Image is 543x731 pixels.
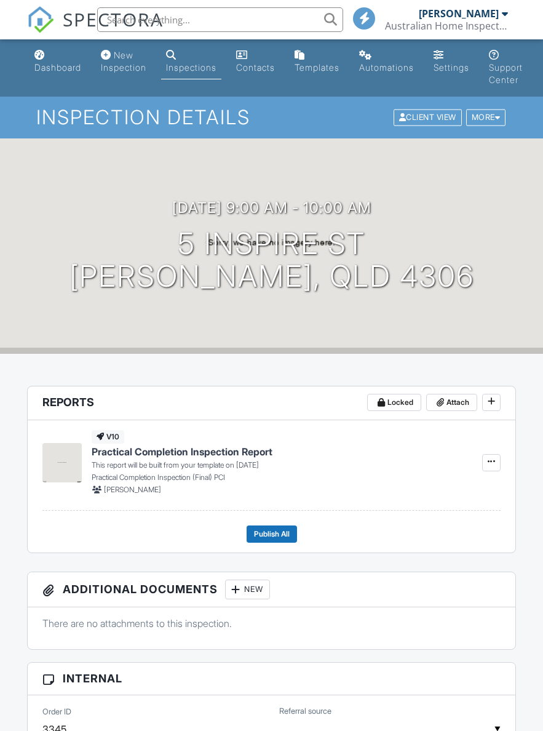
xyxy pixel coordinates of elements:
[359,62,414,73] div: Automations
[290,44,344,79] a: Templates
[236,62,275,73] div: Contacts
[279,706,331,717] label: Referral source
[419,7,499,20] div: [PERSON_NAME]
[354,44,419,79] a: Automations (Basic)
[63,6,164,32] span: SPECTORA
[392,112,465,121] a: Client View
[28,572,515,607] h3: Additional Documents
[295,62,339,73] div: Templates
[172,199,371,216] h3: [DATE] 9:00 am - 10:00 am
[385,20,508,32] div: Australian Home Inspection Services Pty Ltd
[69,228,474,293] h1: 5 Inspire St [PERSON_NAME], QLD 4306
[30,44,86,79] a: Dashboard
[101,50,146,73] div: New Inspection
[484,44,528,92] a: Support Center
[28,663,515,695] h3: Internal
[231,44,280,79] a: Contacts
[36,106,507,128] h1: Inspection Details
[42,617,501,630] p: There are no attachments to this inspection.
[27,6,54,33] img: The Best Home Inspection Software - Spectora
[489,62,523,85] div: Support Center
[161,44,221,79] a: Inspections
[434,62,469,73] div: Settings
[97,7,343,32] input: Search everything...
[27,17,164,42] a: SPECTORA
[225,580,270,599] div: New
[394,110,462,126] div: Client View
[429,44,474,79] a: Settings
[466,110,506,126] div: More
[96,44,151,79] a: New Inspection
[42,706,71,717] label: Order ID
[34,62,81,73] div: Dashboard
[166,62,216,73] div: Inspections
